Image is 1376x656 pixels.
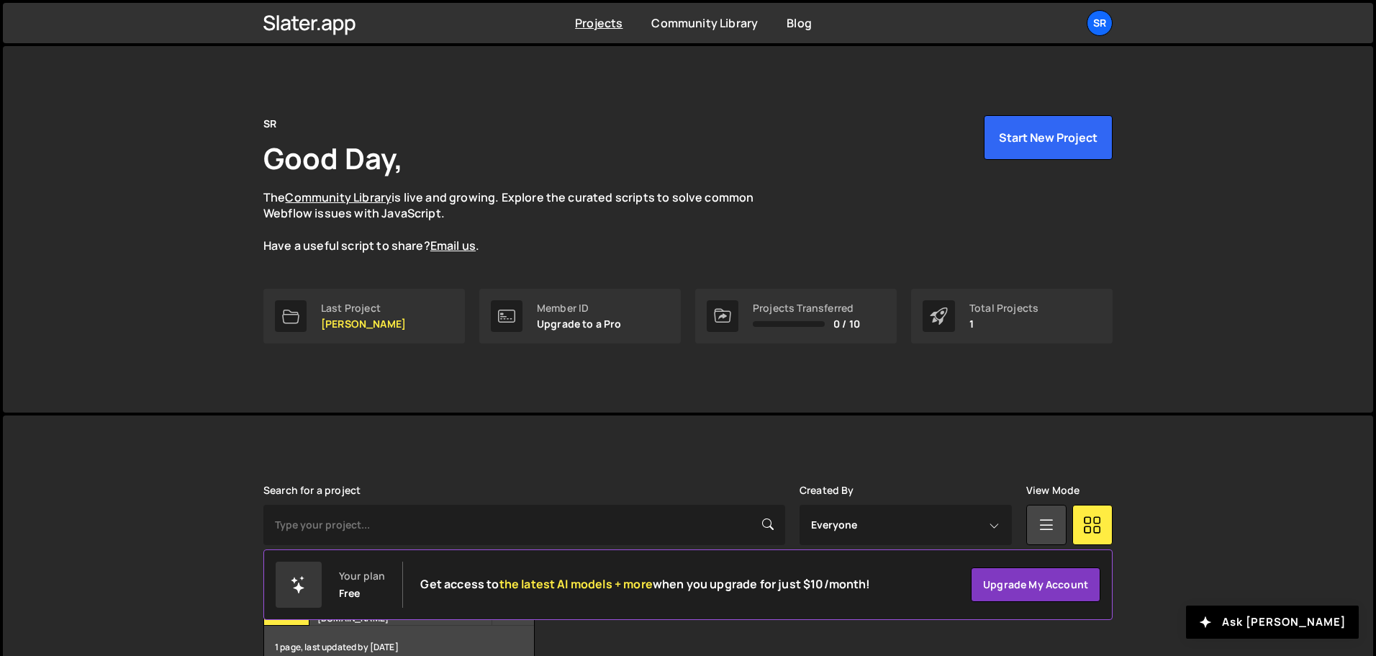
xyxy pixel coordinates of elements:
[321,318,406,330] p: [PERSON_NAME]
[787,15,812,31] a: Blog
[420,578,870,591] h2: Get access to when you upgrade for just $10/month!
[971,567,1100,602] a: Upgrade my account
[651,15,758,31] a: Community Library
[321,302,406,314] div: Last Project
[263,505,785,545] input: Type your project...
[339,570,385,582] div: Your plan
[285,189,391,205] a: Community Library
[575,15,623,31] a: Projects
[800,485,854,496] label: Created By
[1186,606,1359,639] button: Ask [PERSON_NAME]
[1087,10,1113,36] a: SR
[263,189,782,254] p: The is live and growing. Explore the curated scripts to solve common Webflow issues with JavaScri...
[263,485,361,496] label: Search for a project
[430,238,476,253] a: Email us
[499,576,653,592] span: the latest AI models + more
[537,318,622,330] p: Upgrade to a Pro
[753,302,860,314] div: Projects Transferred
[969,302,1038,314] div: Total Projects
[833,318,860,330] span: 0 / 10
[1026,485,1079,496] label: View Mode
[263,138,403,178] h1: Good Day,
[263,289,465,343] a: Last Project [PERSON_NAME]
[537,302,622,314] div: Member ID
[263,115,276,132] div: SR
[969,318,1038,330] p: 1
[339,588,361,599] div: Free
[984,115,1113,160] button: Start New Project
